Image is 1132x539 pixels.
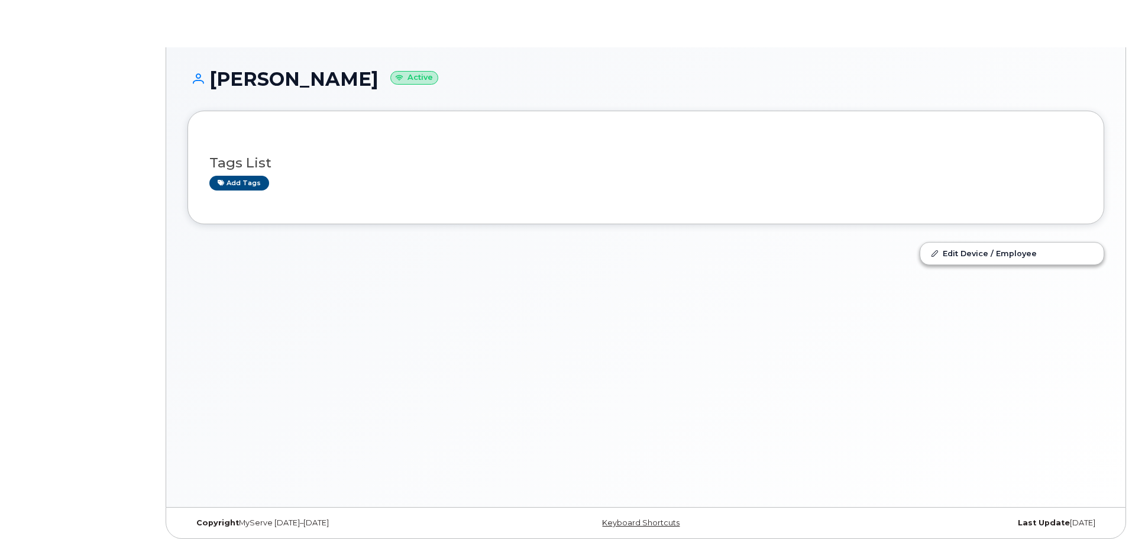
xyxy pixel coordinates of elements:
[209,176,269,191] a: Add tags
[209,156,1082,170] h3: Tags List
[920,243,1104,264] a: Edit Device / Employee
[196,518,239,527] strong: Copyright
[390,71,438,85] small: Active
[187,518,493,528] div: MyServe [DATE]–[DATE]
[602,518,680,527] a: Keyboard Shortcuts
[798,518,1104,528] div: [DATE]
[187,69,1104,89] h1: [PERSON_NAME]
[1018,518,1070,527] strong: Last Update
